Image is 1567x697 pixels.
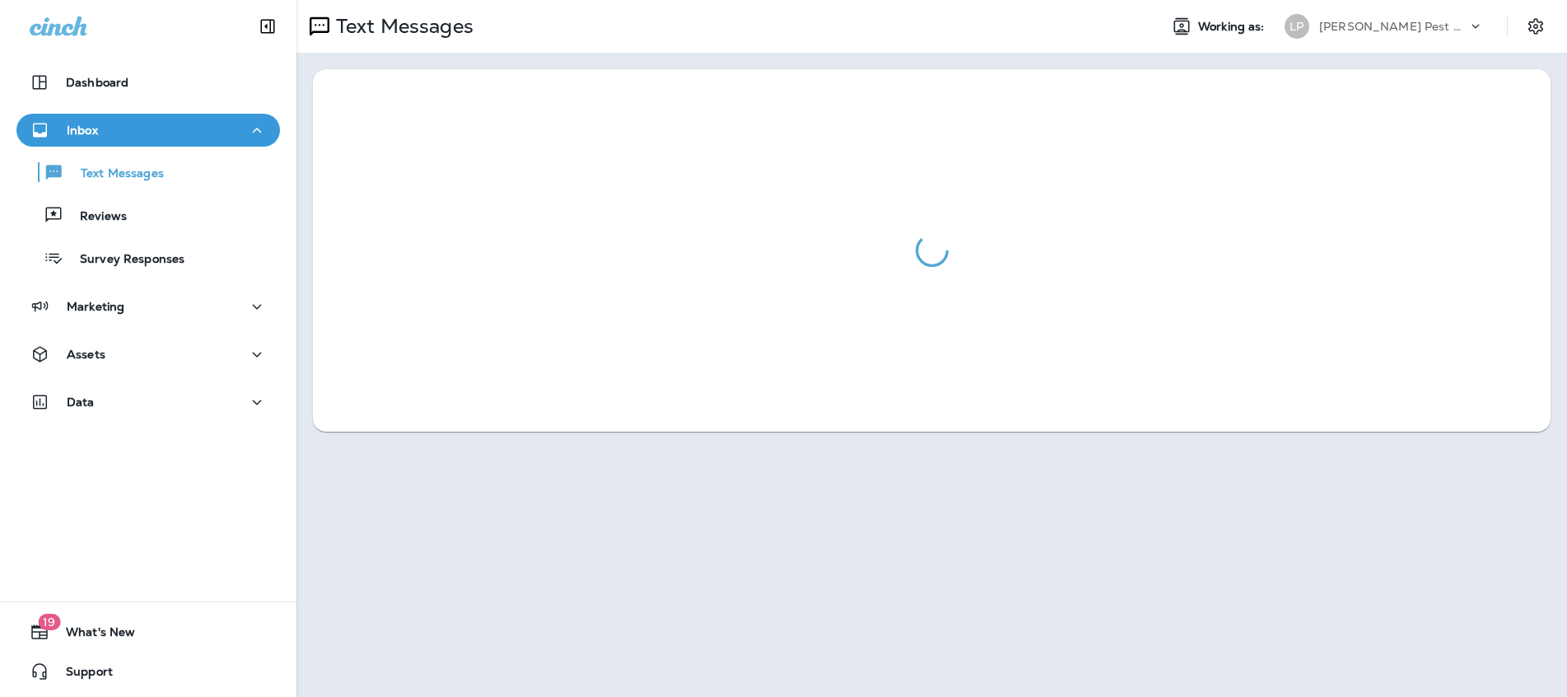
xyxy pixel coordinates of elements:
button: Survey Responses [16,241,280,275]
button: Settings [1521,12,1551,41]
span: Working as: [1198,20,1268,34]
span: What's New [49,625,135,645]
button: Marketing [16,290,280,323]
p: Text Messages [64,166,164,182]
button: Inbox [16,114,280,147]
p: Text Messages [329,14,473,39]
span: 19 [38,614,60,630]
button: Reviews [16,198,280,232]
button: Dashboard [16,66,280,99]
button: Assets [16,338,280,371]
p: Data [67,395,95,409]
button: Support [16,655,280,688]
p: Reviews [63,209,127,225]
p: Marketing [67,300,124,313]
p: Dashboard [66,76,128,89]
button: 19What's New [16,615,280,648]
button: Collapse Sidebar [245,10,291,43]
p: [PERSON_NAME] Pest Control [1319,20,1467,33]
button: Text Messages [16,155,280,189]
span: Support [49,665,113,685]
p: Assets [67,348,105,361]
p: Survey Responses [63,252,184,268]
button: Data [16,386,280,419]
div: LP [1285,14,1309,39]
p: Inbox [67,124,98,137]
